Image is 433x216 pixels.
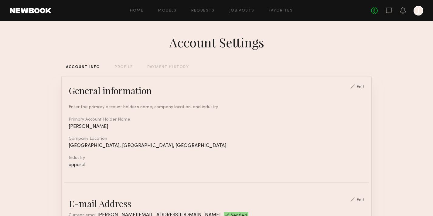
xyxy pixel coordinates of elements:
[66,65,100,69] div: ACCOUNT INFO
[69,197,131,210] div: E-mail Address
[147,65,189,69] div: PAYMENT HISTORY
[191,9,215,13] a: Requests
[114,65,132,69] div: PROFILE
[169,34,264,51] div: Account Settings
[130,9,144,13] a: Home
[69,124,364,129] div: [PERSON_NAME]
[356,198,364,202] div: Edit
[229,9,254,13] a: Job Posts
[269,9,293,13] a: Favorites
[69,163,364,168] div: apparel
[69,104,364,110] div: Enter the primary account holder’s name, company location, and industry
[158,9,176,13] a: Models
[69,84,152,97] div: General information
[69,137,364,141] div: Company Location
[414,6,423,15] a: J
[356,85,364,89] div: Edit
[69,118,364,122] div: Primary Account Holder Name
[69,143,364,149] div: [GEOGRAPHIC_DATA], [GEOGRAPHIC_DATA], [GEOGRAPHIC_DATA]
[69,156,364,160] div: Industry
